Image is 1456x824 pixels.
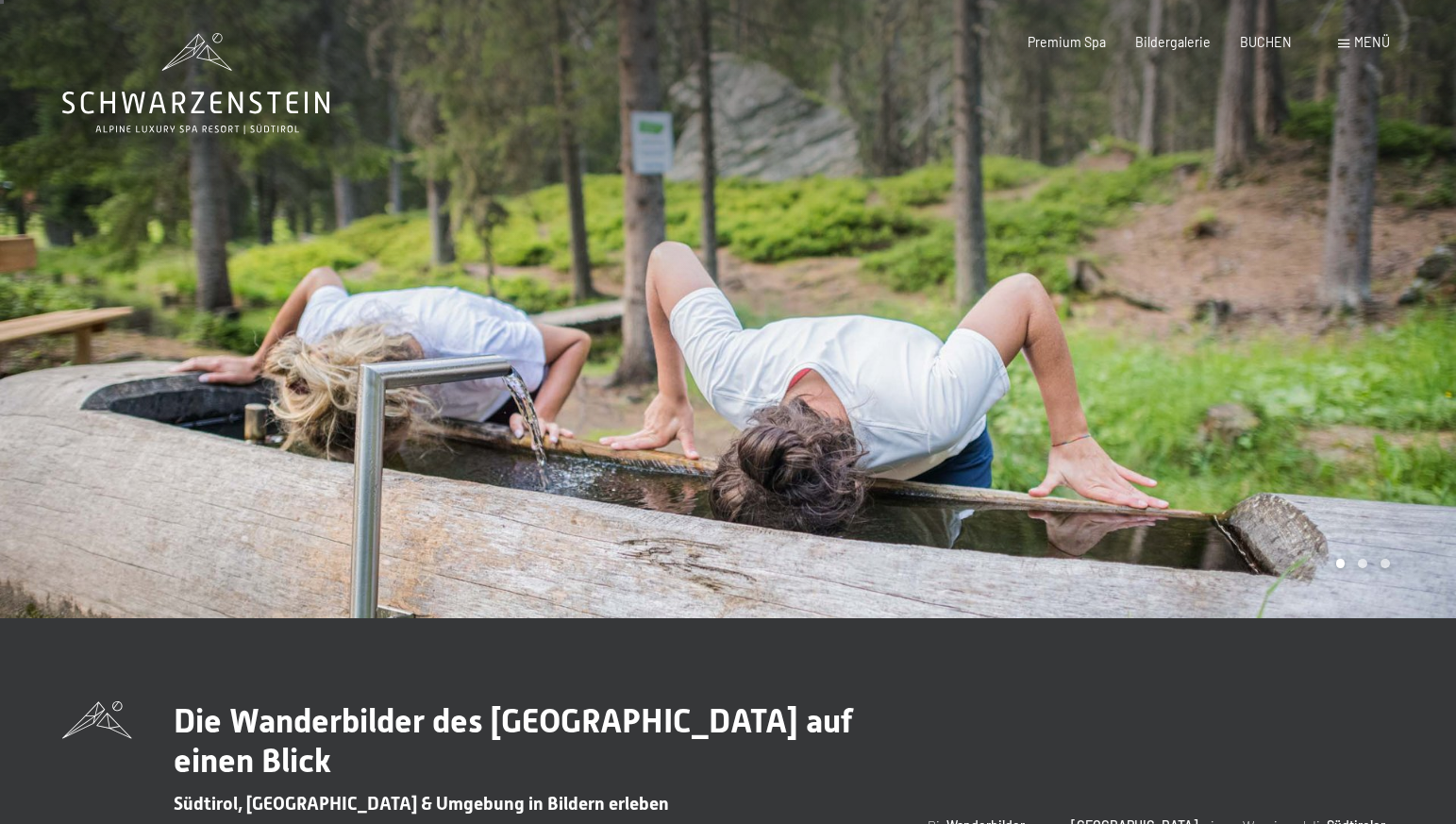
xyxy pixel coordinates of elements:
span: Südtirol, [GEOGRAPHIC_DATA] & Umgebung in Bildern erleben [174,793,669,815]
a: Bildergalerie [1135,34,1211,50]
a: BUCHEN [1240,34,1292,50]
div: Carousel Page 3 [1381,559,1390,568]
span: Die Wanderbilder des [GEOGRAPHIC_DATA] auf einen Blick [174,701,852,780]
div: Carousel Page 2 [1358,559,1367,568]
div: Carousel Page 1 (Current Slide) [1336,559,1346,568]
span: Menü [1354,34,1390,50]
div: Carousel Pagination [1330,559,1390,568]
a: Premium Spa [1028,34,1106,50]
